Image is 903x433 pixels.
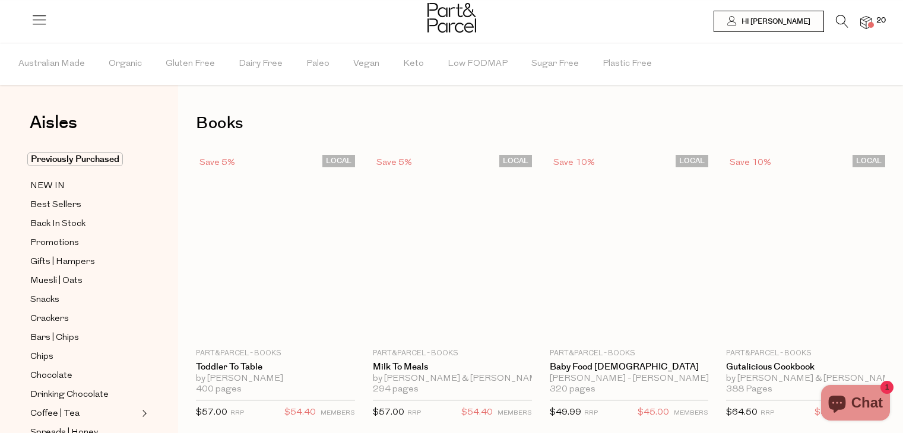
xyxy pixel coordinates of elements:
[726,384,772,395] span: 388 Pages
[373,362,532,372] a: Milk to Meals
[30,198,138,212] a: Best Sellers
[30,293,59,307] span: Snacks
[30,369,72,383] span: Chocolate
[30,387,138,402] a: Drinking Chocolate
[30,235,138,250] a: Promotions
[815,405,846,421] span: $58.25
[30,331,79,345] span: Bars | Chips
[726,362,885,372] a: Gutalicious Cookbook
[30,292,138,307] a: Snacks
[196,348,355,359] p: Part&Parcel - Books
[321,410,355,416] small: MEMBERS
[427,3,476,33] img: Part&Parcel
[196,384,242,395] span: 400 pages
[196,110,885,137] h1: Books
[373,384,419,395] span: 294 pages
[853,155,885,167] span: LOCAL
[676,155,708,167] span: LOCAL
[284,405,316,421] span: $54.40
[373,374,532,384] div: by [PERSON_NAME] & [PERSON_NAME]
[373,155,416,171] div: Save 5%
[873,15,889,26] span: 20
[373,408,404,417] span: $57.00
[584,410,598,416] small: RRP
[30,254,138,269] a: Gifts | Hampers
[860,16,872,28] a: 20
[306,43,329,85] span: Paleo
[726,348,885,359] p: Part&Parcel - Books
[139,406,147,421] button: Expand/Collapse Coffee | Tea
[230,410,244,416] small: RRP
[726,408,758,417] span: $64.50
[18,43,85,85] span: Australian Made
[550,408,581,417] span: $49.99
[726,155,775,171] div: Save 10%
[30,330,138,345] a: Bars | Chips
[30,255,95,269] span: Gifts | Hampers
[30,406,138,421] a: Coffee | Tea
[461,405,493,421] span: $54.40
[353,43,379,85] span: Vegan
[373,348,532,359] p: Part&Parcel - Books
[30,179,138,193] a: NEW IN
[30,110,77,136] span: Aisles
[239,43,283,85] span: Dairy Free
[550,362,709,372] a: Baby Food [DEMOGRAPHIC_DATA]
[322,155,355,167] span: LOCAL
[30,407,80,421] span: Coffee | Tea
[30,368,138,383] a: Chocolate
[806,248,806,249] img: Gutalicious Cookbook
[550,384,595,395] span: 320 pages
[30,350,53,364] span: Chips
[30,349,138,364] a: Chips
[739,17,810,27] span: Hi [PERSON_NAME]
[550,374,709,384] div: [PERSON_NAME] - [PERSON_NAME] & [PERSON_NAME]
[196,408,227,417] span: $57.00
[196,362,355,372] a: Toddler to Table
[30,273,138,288] a: Muesli | Oats
[499,155,532,167] span: LOCAL
[30,388,109,402] span: Drinking Chocolate
[30,311,138,326] a: Crackers
[498,410,532,416] small: MEMBERS
[30,114,77,144] a: Aisles
[30,152,138,167] a: Previously Purchased
[196,155,239,171] div: Save 5%
[30,179,65,193] span: NEW IN
[30,274,83,288] span: Muesli | Oats
[448,43,508,85] span: Low FODMAP
[30,217,85,231] span: Back In Stock
[30,236,79,250] span: Promotions
[603,43,652,85] span: Plastic Free
[550,348,709,359] p: Part&Parcel - Books
[196,374,355,384] div: by [PERSON_NAME]
[638,405,669,421] span: $45.00
[818,385,894,424] inbox-online-store-chat: Shopify online store chat
[761,410,774,416] small: RRP
[30,216,138,231] a: Back In Stock
[714,11,824,32] a: Hi [PERSON_NAME]
[550,155,598,171] div: Save 10%
[30,312,69,326] span: Crackers
[407,410,421,416] small: RRP
[27,152,123,166] span: Previously Purchased
[674,410,708,416] small: MEMBERS
[403,43,424,85] span: Keto
[166,43,215,85] span: Gluten Free
[531,43,579,85] span: Sugar Free
[30,198,81,212] span: Best Sellers
[726,374,885,384] div: by [PERSON_NAME] & [PERSON_NAME]
[109,43,142,85] span: Organic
